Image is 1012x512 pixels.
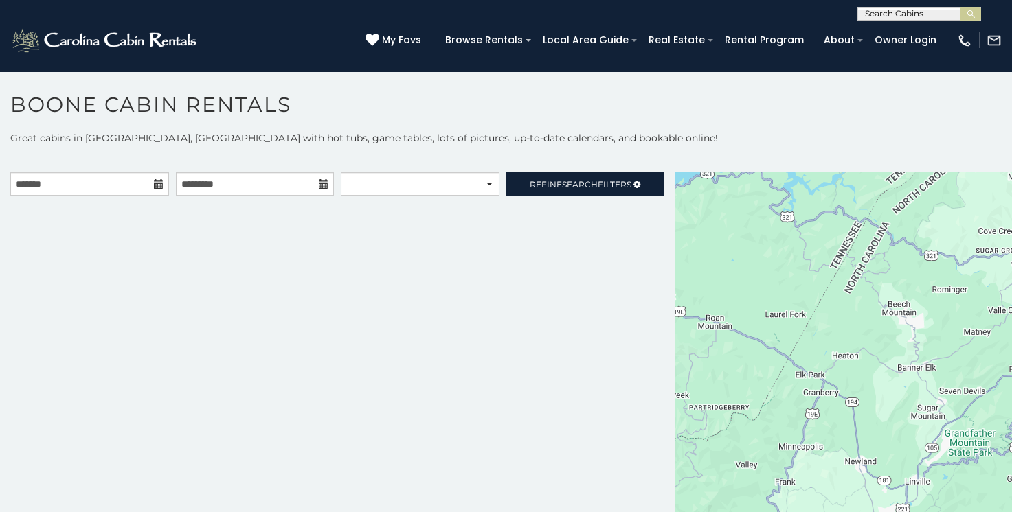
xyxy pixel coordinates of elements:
a: Owner Login [868,30,943,51]
a: My Favs [366,33,425,48]
span: Refine Filters [530,179,631,189]
a: About [817,30,862,51]
a: Rental Program [718,30,811,51]
span: Search [562,179,598,189]
a: RefineSearchFilters [506,172,665,196]
a: Real Estate [642,30,712,51]
img: mail-regular-white.png [987,33,1002,48]
img: phone-regular-white.png [957,33,972,48]
img: White-1-2.png [10,27,201,54]
a: Local Area Guide [536,30,636,51]
a: Browse Rentals [438,30,530,51]
span: My Favs [382,33,421,47]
